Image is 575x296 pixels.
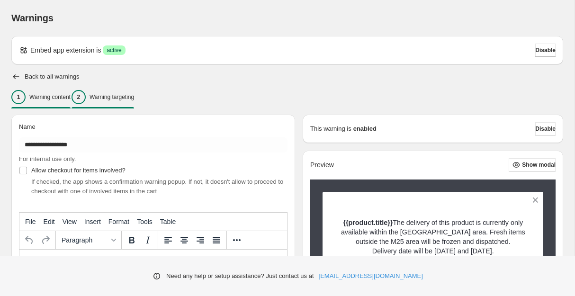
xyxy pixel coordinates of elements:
button: Align right [192,232,208,248]
p: This warning is [310,124,351,134]
strong: {{product.title}} [343,219,393,226]
button: Align left [160,232,176,248]
span: Format [108,218,129,225]
span: Warnings [11,13,54,23]
button: Disable [535,44,556,57]
span: Show modal [522,161,556,169]
a: [EMAIL_ADDRESS][DOMAIN_NAME] [319,271,423,281]
span: View [63,218,77,225]
p: Warning content [29,93,71,101]
button: Formats [58,232,119,248]
span: Tools [137,218,153,225]
body: Rich Text Area. Press ALT-0 for help. [4,8,264,50]
button: Redo [37,232,54,248]
span: Insert [84,218,101,225]
strong: enabled [353,124,377,134]
button: Bold [124,232,140,248]
button: Justify [208,232,225,248]
span: Disable [535,46,556,54]
div: 1 [11,90,26,104]
p: Warning targeting [90,93,134,101]
span: Allow checkout for items involved? [31,167,126,174]
span: Edit [44,218,55,225]
h2: Back to all warnings [25,73,80,81]
p: Embed app extension is [30,45,101,55]
button: 2Warning targeting [72,87,134,107]
p: The delivery of this product is currently only available within the [GEOGRAPHIC_DATA] area. Fresh... [339,218,527,256]
h2: Preview [310,161,334,169]
button: Italic [140,232,156,248]
span: Name [19,123,36,130]
span: Paragraph [62,236,108,244]
span: For internal use only. [19,155,76,162]
span: active [107,46,121,54]
span: File [25,218,36,225]
span: Disable [535,125,556,133]
span: Table [160,218,176,225]
button: 1Warning content [11,87,71,107]
button: More... [229,232,245,248]
button: Disable [535,122,556,135]
div: 2 [72,90,86,104]
span: If checked, the app shows a confirmation warning popup. If not, it doesn't allow to proceed to ch... [31,178,283,195]
button: Show modal [509,158,556,171]
button: Align center [176,232,192,248]
button: Undo [21,232,37,248]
